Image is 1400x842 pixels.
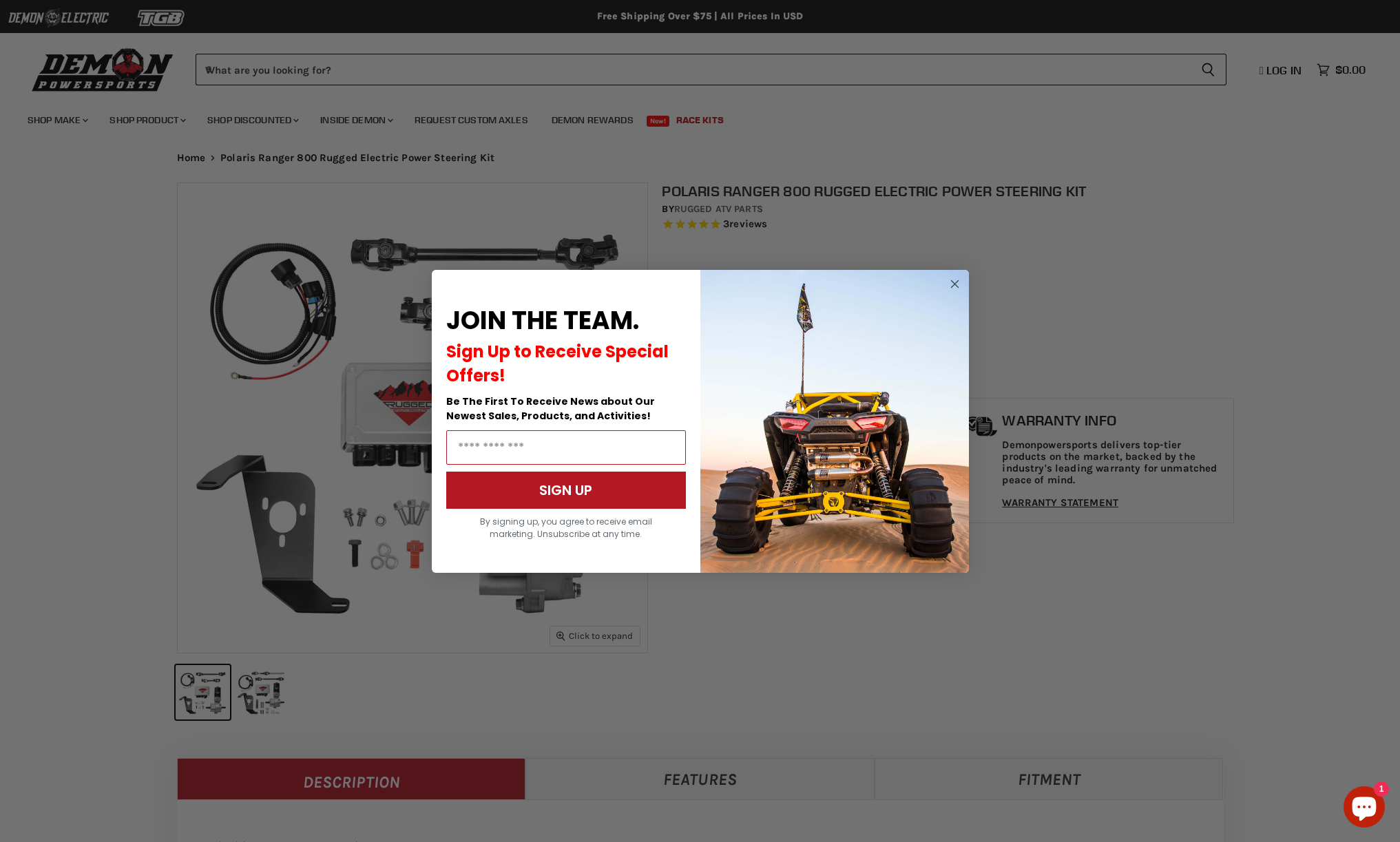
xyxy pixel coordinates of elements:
button: SIGN UP [446,472,686,509]
span: By signing up, you agree to receive email marketing. Unsubscribe at any time. [480,516,652,540]
span: JOIN THE TEAM. [446,303,639,338]
img: a9095488-b6e7-41ba-879d-588abfab540b.jpeg [700,270,969,573]
span: Be The First To Receive News about Our Newest Sales, Products, and Activities! [446,394,655,423]
button: Close dialog [946,275,963,293]
span: Sign Up to Receive Special Offers! [446,340,669,387]
inbox-online-store-chat: Shopify online store chat [1339,786,1389,831]
input: Email Address [446,430,686,465]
